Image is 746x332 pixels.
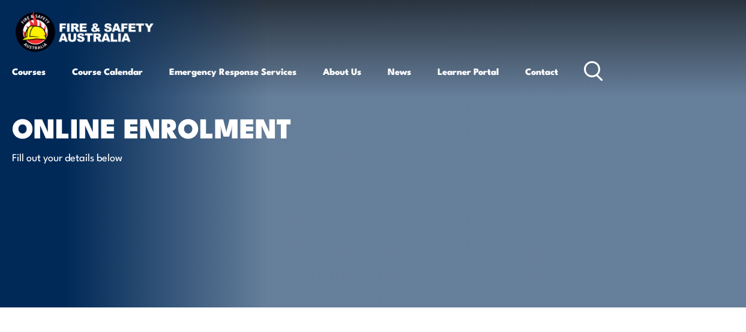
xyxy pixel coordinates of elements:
a: Contact [525,57,558,86]
a: Courses [12,57,46,86]
a: Learner Portal [438,57,499,86]
a: News [388,57,411,86]
a: About Us [323,57,361,86]
a: Course Calendar [72,57,143,86]
h1: Online Enrolment [12,115,308,138]
p: Fill out your details below [12,150,231,164]
a: Emergency Response Services [169,57,296,86]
